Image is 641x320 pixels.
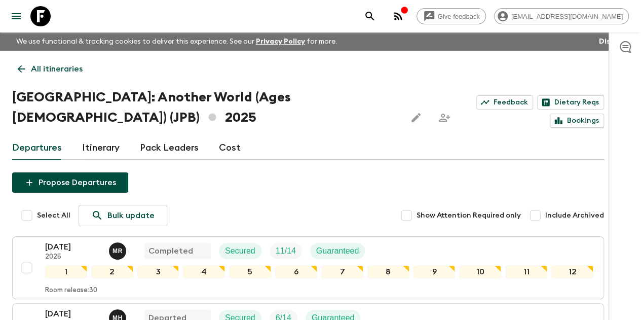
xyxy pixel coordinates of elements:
[45,253,101,261] p: 2025
[596,34,629,49] button: Dismiss
[12,87,398,128] h1: [GEOGRAPHIC_DATA]: Another World (Ages [DEMOGRAPHIC_DATA]) (JPB) 2025
[45,308,101,320] p: [DATE]
[45,287,97,295] p: Room release: 30
[360,6,380,26] button: search adventures
[12,172,128,193] button: Propose Departures
[91,265,133,278] div: 2
[417,210,521,221] span: Show Attention Required only
[137,265,179,278] div: 3
[459,265,501,278] div: 10
[506,13,628,20] span: [EMAIL_ADDRESS][DOMAIN_NAME]
[219,243,261,259] div: Secured
[225,245,255,257] p: Secured
[79,205,167,226] a: Bulk update
[12,32,341,51] p: We use functional & tracking cookies to deliver this experience. See our for more.
[82,136,120,160] a: Itinerary
[413,265,456,278] div: 9
[432,13,485,20] span: Give feedback
[406,108,426,128] button: Edit this itinerary
[6,6,26,26] button: menu
[148,245,193,257] p: Completed
[219,136,241,160] a: Cost
[417,8,486,24] a: Give feedback
[12,236,604,299] button: [DATE]2025Mamico ReichCompletedSecuredTrip FillGuaranteed123456789101112Room release:30
[476,95,533,110] a: Feedback
[37,210,70,221] span: Select All
[270,243,302,259] div: Trip Fill
[109,245,128,254] span: Mamico Reich
[275,265,317,278] div: 6
[550,114,604,128] a: Bookings
[45,241,101,253] p: [DATE]
[367,265,409,278] div: 8
[107,209,155,222] p: Bulk update
[256,38,305,45] a: Privacy Policy
[229,265,271,278] div: 5
[12,136,62,160] a: Departures
[505,265,547,278] div: 11
[276,245,296,257] p: 11 / 14
[12,59,88,79] a: All itineraries
[183,265,225,278] div: 4
[45,265,87,278] div: 1
[545,210,604,221] span: Include Archived
[494,8,629,24] div: [EMAIL_ADDRESS][DOMAIN_NAME]
[140,136,199,160] a: Pack Leaders
[551,265,593,278] div: 12
[537,95,604,110] a: Dietary Reqs
[321,265,363,278] div: 7
[434,108,455,128] span: Share this itinerary
[316,245,359,257] p: Guaranteed
[31,63,83,75] p: All itineraries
